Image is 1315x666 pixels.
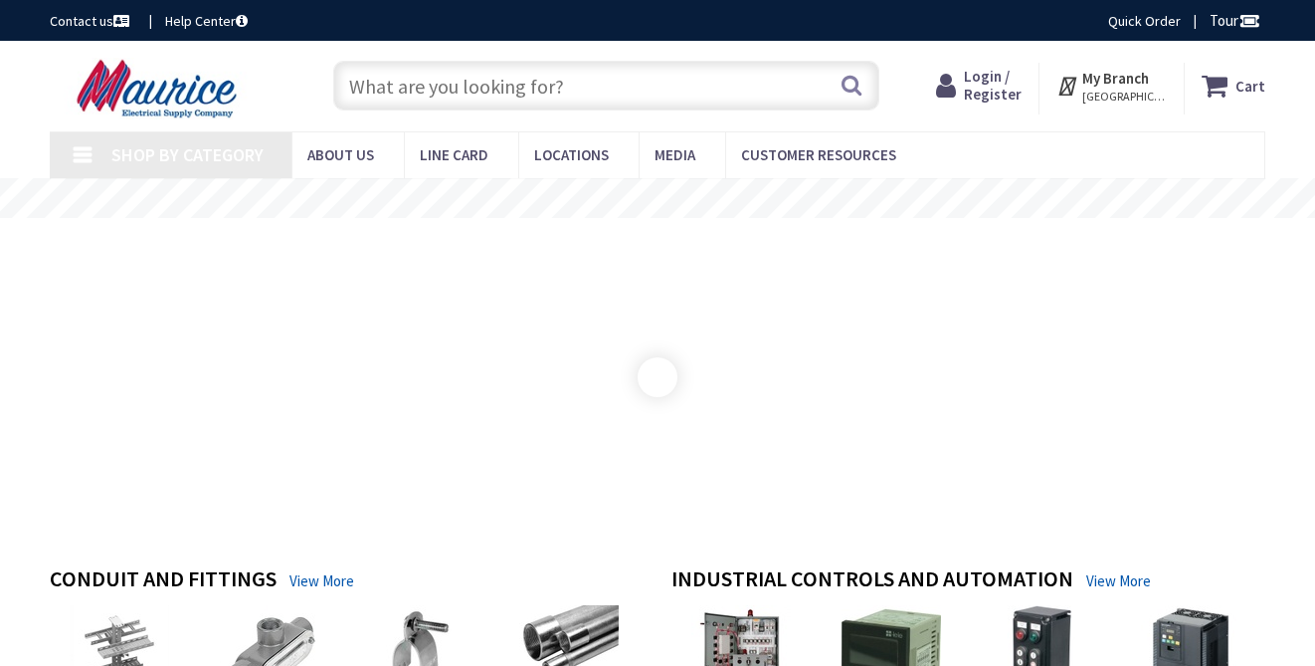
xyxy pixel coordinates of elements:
input: What are you looking for? [333,61,878,111]
a: Contact us [50,11,133,31]
a: Login / Register [936,68,1022,104]
h4: Conduit and Fittings [50,566,277,595]
span: Locations [534,145,609,164]
strong: My Branch [1082,69,1149,88]
a: View More [1086,570,1151,591]
a: Quick Order [1108,11,1181,31]
span: Tour [1210,11,1260,30]
span: Line Card [420,145,488,164]
span: Customer Resources [741,145,896,164]
span: [GEOGRAPHIC_DATA], [GEOGRAPHIC_DATA] [1082,89,1167,105]
a: Cart [1202,68,1265,104]
a: Help Center [165,11,248,31]
a: View More [289,570,354,591]
rs-layer: Free Same Day Pickup at 15 Locations [476,188,841,210]
h4: Industrial Controls and Automation [671,566,1073,595]
img: Maurice Electrical Supply Company [50,58,270,119]
span: Shop By Category [111,143,264,166]
strong: Cart [1235,68,1265,104]
div: My Branch [GEOGRAPHIC_DATA], [GEOGRAPHIC_DATA] [1056,68,1167,104]
span: Login / Register [964,67,1022,104]
span: Media [655,145,695,164]
span: About us [307,145,374,164]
